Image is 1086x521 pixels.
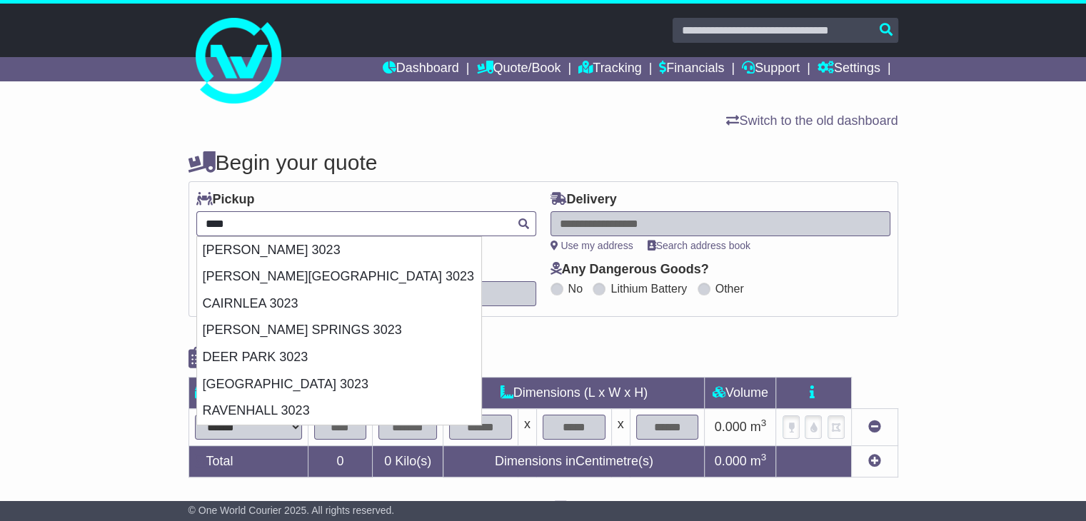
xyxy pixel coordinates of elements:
a: Search address book [648,240,750,251]
label: Pickup [196,192,255,208]
label: No [568,282,583,295]
td: x [611,409,630,446]
div: [PERSON_NAME] SPRINGS 3023 [197,317,481,344]
td: Kilo(s) [373,446,443,477]
td: Total [188,446,308,477]
td: Volume [705,378,776,409]
span: 0 [384,454,391,468]
label: Lithium Battery [610,282,687,295]
a: Quote/Book [476,57,560,81]
a: Dashboard [383,57,459,81]
td: Dimensions (L x W x H) [443,378,705,409]
label: Delivery [550,192,617,208]
div: RAVENHALL 3023 [197,398,481,425]
div: CAIRNLEA 3023 [197,290,481,318]
a: Tracking [578,57,641,81]
span: m [750,420,767,434]
h4: Begin your quote [188,151,898,174]
label: Any Dangerous Goods? [550,262,709,278]
span: 0.000 [715,454,747,468]
h4: Package details | [188,346,368,370]
div: [GEOGRAPHIC_DATA] 3023 [197,371,481,398]
div: [PERSON_NAME][GEOGRAPHIC_DATA] 3023 [197,263,481,290]
div: [PERSON_NAME] 3023 [197,237,481,264]
a: Use my address [550,240,633,251]
td: Type [188,378,308,409]
a: Settings [818,57,880,81]
span: © One World Courier 2025. All rights reserved. [188,505,395,516]
span: 0.000 [715,420,747,434]
label: Other [715,282,744,295]
a: Financials [659,57,724,81]
span: m [750,454,767,468]
td: x [518,409,536,446]
a: Remove this item [868,420,881,434]
typeahead: Please provide city [196,211,536,236]
sup: 3 [761,452,767,462]
td: Dimensions in Centimetre(s) [443,446,705,477]
a: Add new item [868,454,881,468]
div: DEER PARK 3023 [197,344,481,371]
a: Support [742,57,800,81]
a: Switch to the old dashboard [726,113,898,128]
td: 0 [308,446,373,477]
sup: 3 [761,418,767,428]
